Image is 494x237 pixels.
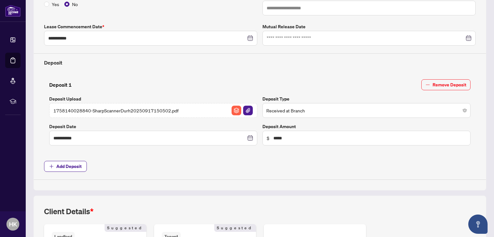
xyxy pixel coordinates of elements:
[44,161,87,172] button: Add Deposit
[56,161,82,171] span: Add Deposit
[49,123,257,130] label: Deposit Date
[243,105,253,116] button: File Attachement
[49,103,257,118] span: 1758140028840-SharpScannerDurh20250917150502.pdfFile ArchiveFile Attachement
[243,106,253,115] img: File Attachement
[425,83,430,87] span: minus
[44,206,94,216] h2: Client Details
[468,215,488,234] button: Open asap
[44,23,257,30] label: Lease Commencement Date
[463,109,467,112] span: close-circle
[53,107,178,114] span: 1758140028840-SharpScannerDurh20250917150502.pdf
[232,106,241,115] img: File Archive
[5,5,21,17] img: logo
[69,1,80,8] span: No
[49,95,257,102] label: Deposit Upload
[49,164,54,169] span: plus
[267,135,270,142] span: $
[105,224,146,232] span: Suggested
[421,79,471,90] button: Remove Deposit
[262,123,471,130] label: Deposit Amount
[262,23,476,30] label: Mutual Release Date
[49,1,62,8] span: Yes
[44,59,476,66] h4: Deposit
[262,95,471,102] label: Deposit Type
[231,105,242,116] button: File Archive
[49,81,72,89] h4: Deposit 1
[9,220,17,229] span: HK
[214,224,256,232] span: Suggested
[266,104,467,117] span: Received at Branch
[433,80,466,90] span: Remove Deposit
